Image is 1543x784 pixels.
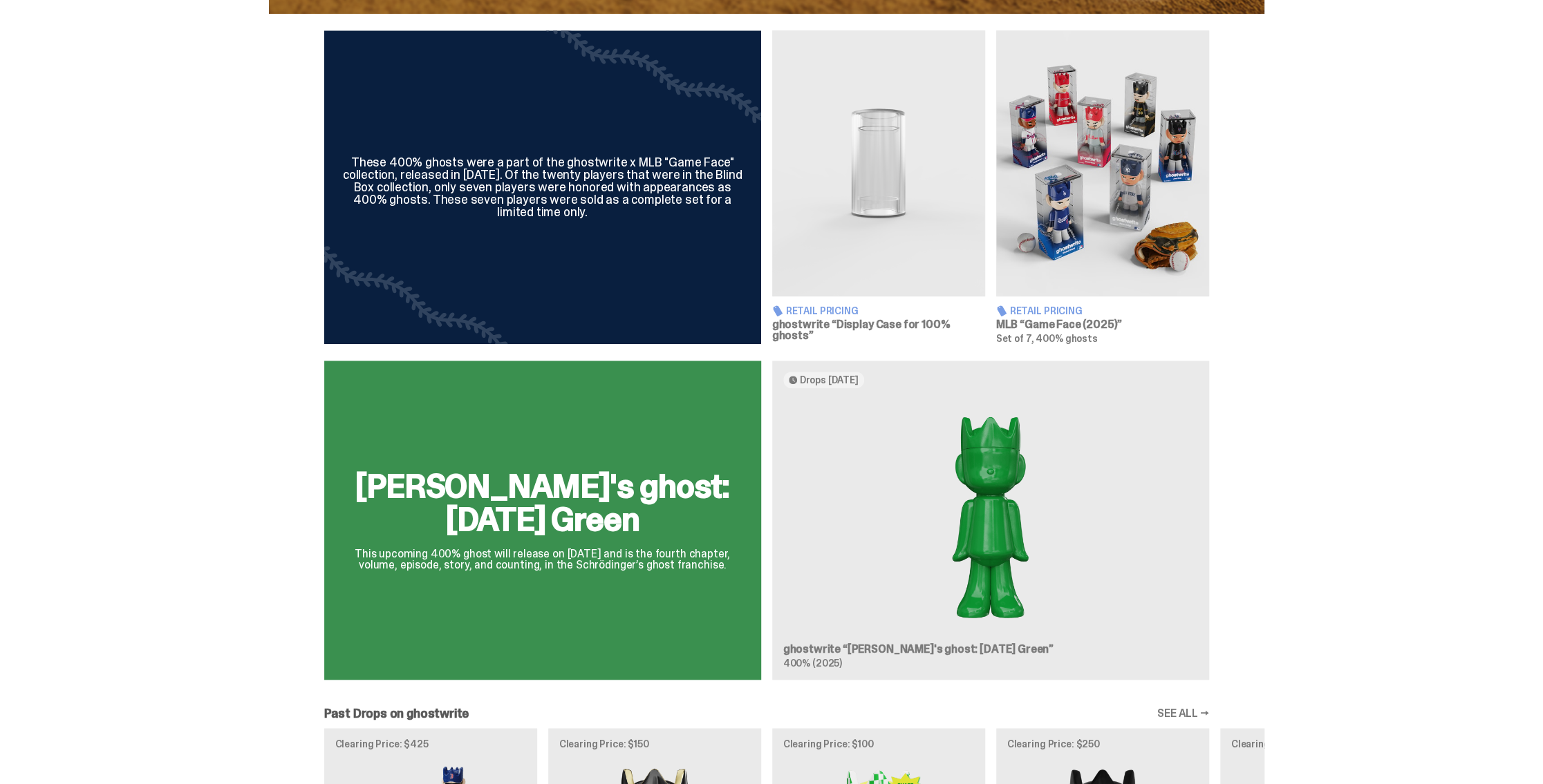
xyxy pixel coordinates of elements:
[772,30,985,344] a: Display Case for 100% ghosts Retail Pricing
[783,657,842,669] span: 400% (2025)
[324,707,469,720] h2: Past Drops on ghostwrite
[1007,739,1198,749] p: Clearing Price: $250
[1231,739,1422,749] p: Clearing Price: $150
[996,30,1209,296] img: Game Face (2025)
[1010,306,1083,316] span: Retail Pricing
[996,30,1209,344] a: Game Face (2025) Retail Pricing
[783,399,1198,633] img: Schrödinger's ghost: Sunday Green
[559,739,750,749] p: Clearing Price: $150
[772,319,985,341] h3: ghostwrite “Display Case for 100% ghosts”
[341,470,745,536] h2: [PERSON_NAME]'s ghost: [DATE] Green
[800,374,859,385] span: Drops [DATE]
[341,548,745,571] p: This upcoming 400% ghost will release on [DATE] and is the fourth chapter, volume, episode, story...
[996,332,1098,345] span: Set of 7, 400% ghosts
[783,644,1198,655] h3: ghostwrite “[PERSON_NAME]'s ghost: [DATE] Green”
[335,739,526,749] p: Clearing Price: $425
[996,319,1209,330] h3: MLB “Game Face (2025)”
[783,739,974,749] p: Clearing Price: $100
[341,156,745,218] div: These 400% ghosts were a part of the ghostwrite x MLB "Game Face" collection, released in [DATE]....
[772,30,985,296] img: Display Case for 100% ghosts
[786,306,859,316] span: Retail Pricing
[1157,708,1209,719] a: SEE ALL →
